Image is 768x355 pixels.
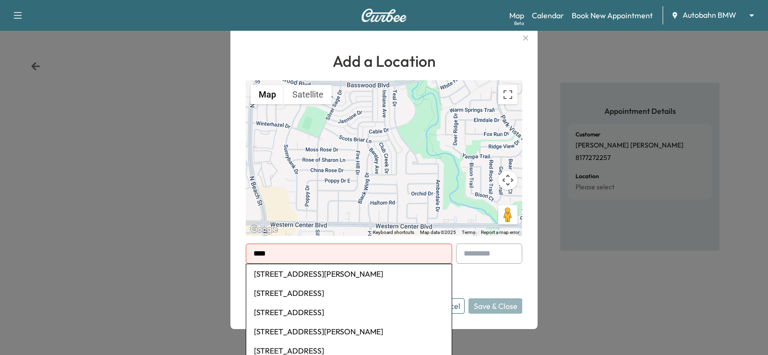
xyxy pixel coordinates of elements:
li: [STREET_ADDRESS][PERSON_NAME] [246,322,452,341]
li: [STREET_ADDRESS][PERSON_NAME] [246,264,452,283]
img: Google [248,223,280,236]
span: Map data ©2025 [420,230,456,235]
img: Curbee Logo [361,9,407,22]
a: Calendar [532,10,564,21]
li: [STREET_ADDRESS] [246,283,452,303]
button: Toggle fullscreen view [498,85,517,104]
a: Report a map error [481,230,519,235]
button: Drag Pegman onto the map to open Street View [498,205,517,224]
button: Keyboard shortcuts [373,229,414,236]
button: Show satellite imagery [284,85,332,104]
a: MapBeta [509,10,524,21]
a: Open this area in Google Maps (opens a new window) [248,223,280,236]
div: Beta [514,20,524,27]
button: Map camera controls [498,171,517,190]
button: Show street map [251,85,284,104]
li: [STREET_ADDRESS] [246,303,452,322]
a: Book New Appointment [572,10,653,21]
a: Terms (opens in new tab) [462,230,475,235]
span: Autobahn BMW [683,10,736,21]
h1: Add a Location [246,49,522,73]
